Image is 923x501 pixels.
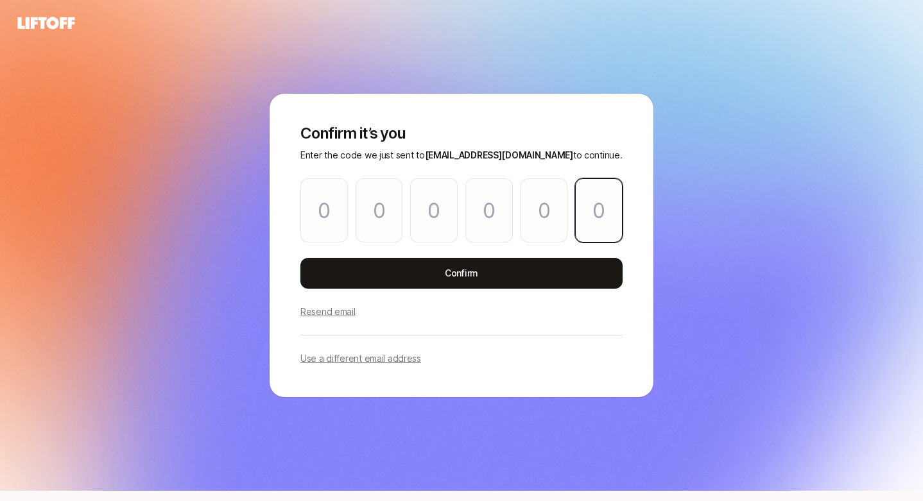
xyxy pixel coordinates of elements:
input: Please enter OTP character 5 [521,178,568,242]
button: Confirm [300,258,623,289]
span: [EMAIL_ADDRESS][DOMAIN_NAME] [425,149,573,160]
p: Enter the code we just sent to to continue. [300,148,623,163]
p: Use a different email address [300,351,421,366]
input: Please enter OTP character 3 [410,178,458,242]
input: Please enter OTP character 4 [465,178,513,242]
p: Resend email [300,304,356,319]
input: Please enter OTP character 1 [300,178,348,242]
input: Please enter OTP character 2 [356,178,403,242]
input: Please enter OTP character 6 [575,178,623,242]
p: Confirm it’s you [300,124,623,142]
